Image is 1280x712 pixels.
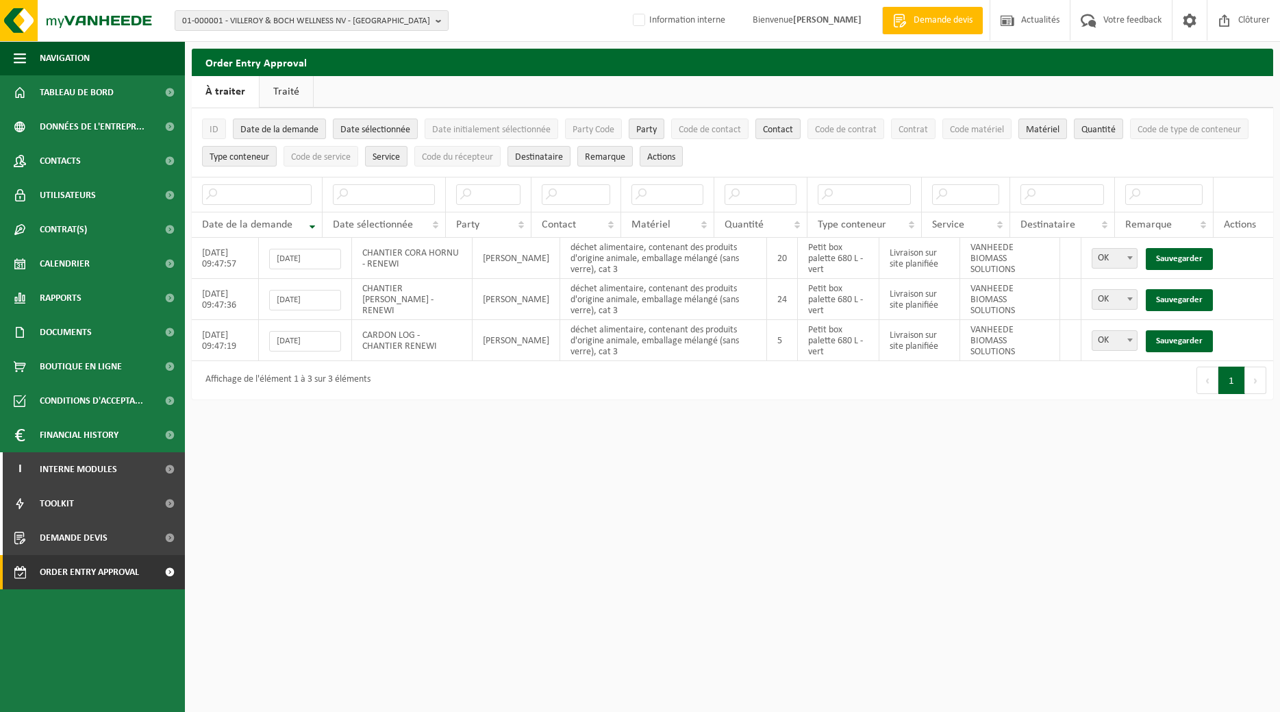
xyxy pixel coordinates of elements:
[798,279,879,320] td: Petit box palette 680 L - vert
[932,219,964,230] span: Service
[1092,289,1138,310] span: OK
[807,119,884,139] button: Code de contratCode de contrat: Activate to sort
[879,320,960,361] td: Livraison sur site planifiée
[1196,367,1218,394] button: Previous
[175,10,449,31] button: 01-000001 - VILLEROY & BOCH WELLNESS NV - [GEOGRAPHIC_DATA]
[192,279,259,320] td: [DATE] 09:47:36
[40,315,92,349] span: Documents
[879,279,960,320] td: Livraison sur site planifiée
[210,152,269,162] span: Type conteneur
[414,146,501,167] button: Code du récepteurCode du récepteur: Activate to sort
[40,418,118,452] span: Financial History
[473,238,560,279] td: [PERSON_NAME]
[629,119,664,139] button: PartyParty: Activate to sort
[1092,249,1137,268] span: OK
[284,146,358,167] button: Code de serviceCode de service: Activate to sort
[1146,330,1213,352] a: Sauvegarder
[210,125,218,135] span: ID
[1224,219,1256,230] span: Actions
[818,219,886,230] span: Type conteneur
[422,152,493,162] span: Code du récepteur
[202,219,292,230] span: Date de la demande
[1146,248,1213,270] a: Sauvegarder
[365,146,407,167] button: ServiceService: Activate to sort
[352,320,473,361] td: CARDON LOG - CHANTIER RENEWI
[585,152,625,162] span: Remarque
[960,238,1060,279] td: VANHEEDE BIOMASS SOLUTIONS
[473,320,560,361] td: [PERSON_NAME]
[1074,119,1123,139] button: QuantitéQuantité: Activate to sort
[507,146,570,167] button: DestinataireDestinataire : Activate to sort
[910,14,976,27] span: Demande devis
[573,125,614,135] span: Party Code
[879,238,960,279] td: Livraison sur site planifiée
[233,119,326,139] button: Date de la demandeDate de la demande: Activate to remove sorting
[1125,219,1172,230] span: Remarque
[40,452,117,487] span: Interne modules
[40,384,143,418] span: Conditions d'accepta...
[425,119,558,139] button: Date initialement sélectionnéeDate initialement sélectionnée: Activate to sort
[432,125,551,135] span: Date initialement sélectionnée
[679,125,741,135] span: Code de contact
[882,7,983,34] a: Demande devis
[899,125,928,135] span: Contrat
[960,279,1060,320] td: VANHEEDE BIOMASS SOLUTIONS
[515,152,563,162] span: Destinataire
[725,219,764,230] span: Quantité
[1130,119,1248,139] button: Code de type de conteneurCode de type de conteneur: Activate to sort
[767,320,798,361] td: 5
[40,349,122,384] span: Boutique en ligne
[755,119,801,139] button: ContactContact: Activate to sort
[1026,125,1059,135] span: Matériel
[891,119,936,139] button: ContratContrat: Activate to sort
[373,152,400,162] span: Service
[202,119,226,139] button: IDID: Activate to sort
[560,320,766,361] td: déchet alimentaire, contenant des produits d'origine animale, emballage mélangé (sans verre), cat 3
[763,125,793,135] span: Contact
[40,247,90,281] span: Calendrier
[630,10,725,31] label: Information interne
[40,555,139,589] span: Order entry approval
[40,212,87,247] span: Contrat(s)
[352,279,473,320] td: CHANTIER [PERSON_NAME] - RENEWI
[240,125,318,135] span: Date de la demande
[560,238,766,279] td: déchet alimentaire, contenant des produits d'origine animale, emballage mélangé (sans verre), cat 3
[1245,367,1266,394] button: Next
[192,49,1273,75] h2: Order Entry Approval
[192,320,259,361] td: [DATE] 09:47:19
[333,219,413,230] span: Date sélectionnée
[260,76,313,108] a: Traité
[1092,331,1137,350] span: OK
[1092,330,1138,351] span: OK
[565,119,622,139] button: Party CodeParty Code: Activate to sort
[798,238,879,279] td: Petit box palette 680 L - vert
[1020,219,1075,230] span: Destinataire
[40,110,145,144] span: Données de l'entrepr...
[942,119,1012,139] button: Code matérielCode matériel: Activate to sort
[636,125,657,135] span: Party
[40,281,81,315] span: Rapports
[671,119,749,139] button: Code de contactCode de contact: Activate to sort
[560,279,766,320] td: déchet alimentaire, contenant des produits d'origine animale, emballage mélangé (sans verre), cat 3
[14,452,26,487] span: I
[542,219,576,230] span: Contact
[291,152,351,162] span: Code de service
[473,279,560,320] td: [PERSON_NAME]
[1138,125,1241,135] span: Code de type de conteneur
[767,279,798,320] td: 24
[793,15,862,25] strong: [PERSON_NAME]
[456,219,479,230] span: Party
[1218,367,1245,394] button: 1
[815,125,877,135] span: Code de contrat
[1146,289,1213,311] a: Sauvegarder
[1092,290,1137,309] span: OK
[40,41,90,75] span: Navigation
[192,76,259,108] a: À traiter
[40,487,74,521] span: Toolkit
[40,178,96,212] span: Utilisateurs
[647,152,675,162] span: Actions
[202,146,277,167] button: Type conteneurType conteneur: Activate to sort
[333,119,418,139] button: Date sélectionnéeDate sélectionnée: Activate to sort
[767,238,798,279] td: 20
[40,75,114,110] span: Tableau de bord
